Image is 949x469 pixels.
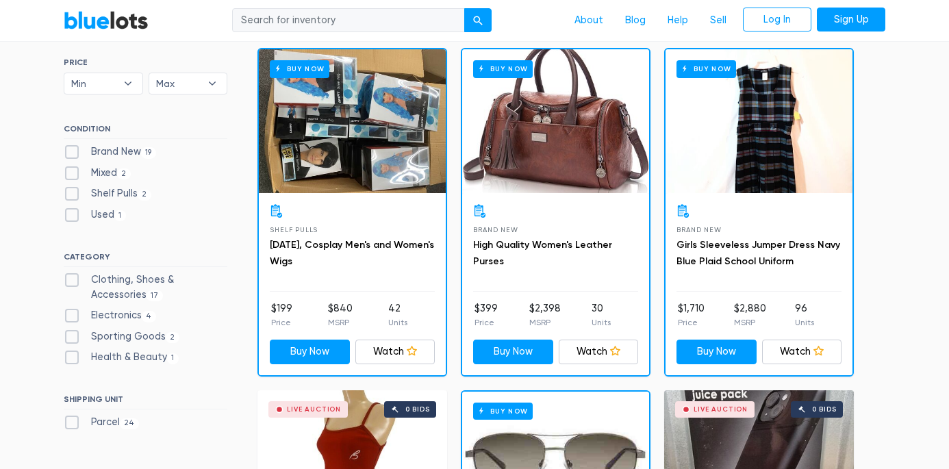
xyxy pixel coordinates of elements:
[64,58,227,67] h6: PRICE
[592,301,611,329] li: 30
[564,8,614,34] a: About
[666,49,852,193] a: Buy Now
[64,124,227,139] h6: CONDITION
[147,290,163,301] span: 17
[271,301,292,329] li: $199
[64,144,156,160] label: Brand New
[473,403,533,420] h6: Buy Now
[762,340,842,364] a: Watch
[64,394,227,409] h6: SHIPPING UNIT
[529,301,561,329] li: $2,398
[699,8,737,34] a: Sell
[64,350,179,365] label: Health & Beauty
[473,60,533,77] h6: Buy Now
[64,207,126,223] label: Used
[405,406,430,413] div: 0 bids
[166,332,179,343] span: 2
[64,10,149,30] a: BlueLots
[676,340,757,364] a: Buy Now
[328,301,353,329] li: $840
[614,8,657,34] a: Blog
[676,60,736,77] h6: Buy Now
[795,316,814,329] p: Units
[120,418,139,429] span: 24
[141,147,156,158] span: 19
[64,186,151,201] label: Shelf Pulls
[388,316,407,329] p: Units
[388,301,407,329] li: 42
[474,316,498,329] p: Price
[355,340,435,364] a: Watch
[167,353,179,364] span: 1
[473,226,518,233] span: Brand New
[473,239,612,267] a: High Quality Women's Leather Purses
[142,311,156,322] span: 4
[270,226,318,233] span: Shelf Pulls
[64,272,227,302] label: Clothing, Shoes & Accessories
[592,316,611,329] p: Units
[71,73,116,94] span: Min
[270,340,350,364] a: Buy Now
[559,340,639,364] a: Watch
[114,73,142,94] b: ▾
[462,49,649,193] a: Buy Now
[270,239,434,267] a: [DATE], Cosplay Men's and Women's Wigs
[473,340,553,364] a: Buy Now
[259,49,446,193] a: Buy Now
[138,190,151,201] span: 2
[114,210,126,221] span: 1
[64,415,139,430] label: Parcel
[328,316,353,329] p: MSRP
[287,406,341,413] div: Live Auction
[676,239,840,267] a: Girls Sleeveless Jumper Dress Navy Blue Plaid School Uniform
[64,329,179,344] label: Sporting Goods
[694,406,748,413] div: Live Auction
[734,301,766,329] li: $2,880
[270,60,329,77] h6: Buy Now
[743,8,811,32] a: Log In
[529,316,561,329] p: MSRP
[812,406,837,413] div: 0 bids
[817,8,885,32] a: Sign Up
[117,168,131,179] span: 2
[474,301,498,329] li: $399
[64,252,227,267] h6: CATEGORY
[678,316,705,329] p: Price
[678,301,705,329] li: $1,710
[198,73,227,94] b: ▾
[676,226,721,233] span: Brand New
[734,316,766,329] p: MSRP
[64,308,156,323] label: Electronics
[271,316,292,329] p: Price
[64,166,131,181] label: Mixed
[657,8,699,34] a: Help
[156,73,201,94] span: Max
[232,8,465,33] input: Search for inventory
[795,301,814,329] li: 96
